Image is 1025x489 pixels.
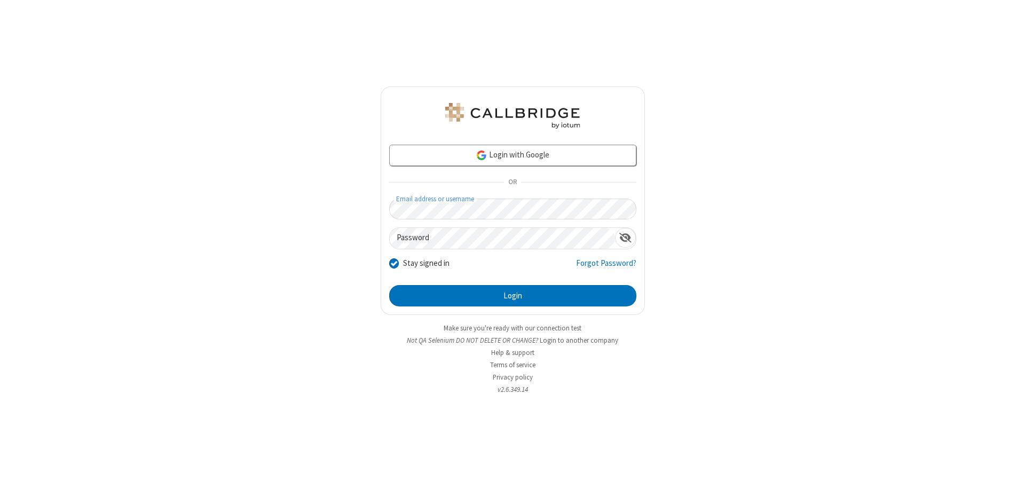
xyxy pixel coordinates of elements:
img: QA Selenium DO NOT DELETE OR CHANGE [443,103,582,129]
li: Not QA Selenium DO NOT DELETE OR CHANGE? [381,335,645,345]
a: Help & support [491,348,534,357]
iframe: Chat [998,461,1017,482]
div: Show password [615,228,636,248]
span: OR [504,175,521,190]
img: google-icon.png [476,149,487,161]
a: Privacy policy [493,373,533,382]
button: Login to another company [540,335,618,345]
input: Password [390,228,615,249]
label: Stay signed in [403,257,450,270]
button: Login [389,285,636,306]
a: Make sure you're ready with our connection test [444,324,581,333]
input: Email address or username [389,199,636,219]
a: Login with Google [389,145,636,166]
a: Terms of service [490,360,535,369]
li: v2.6.349.14 [381,384,645,395]
a: Forgot Password? [576,257,636,278]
